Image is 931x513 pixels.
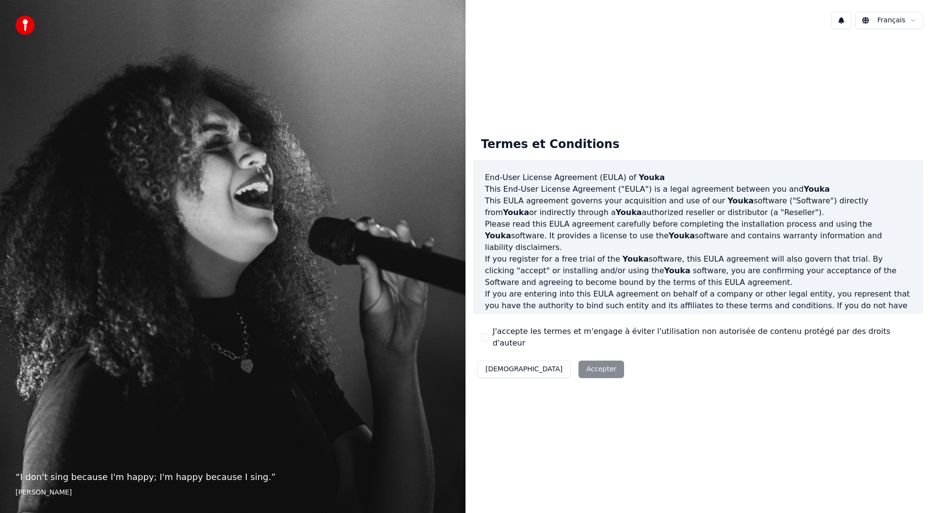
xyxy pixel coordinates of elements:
label: J'accepte les termes et m'engage à éviter l'utilisation non autorisée de contenu protégé par des ... [493,326,915,349]
p: This End-User License Agreement ("EULA") is a legal agreement between you and [485,183,912,195]
span: Youka [503,208,529,217]
span: Youka [623,254,649,264]
span: Youka [664,266,690,275]
span: Youka [616,208,642,217]
p: If you are entering into this EULA agreement on behalf of a company or other legal entity, you re... [485,288,912,335]
h3: End-User License Agreement (EULA) of [485,172,912,183]
footer: [PERSON_NAME] [16,488,450,497]
p: “ I don't sing because I'm happy; I'm happy because I sing. ” [16,470,450,484]
p: If you register for a free trial of the software, this EULA agreement will also govern that trial... [485,253,912,288]
p: This EULA agreement governs your acquisition and use of our software ("Software") directly from o... [485,195,912,218]
span: Youka [485,231,511,240]
span: Youka [639,173,665,182]
span: Youka [669,231,695,240]
p: Please read this EULA agreement carefully before completing the installation process and using th... [485,218,912,253]
span: Youka [727,196,754,205]
div: Termes et Conditions [473,129,627,160]
span: Youka [803,184,830,194]
img: youka [16,16,35,35]
button: [DEMOGRAPHIC_DATA] [477,361,571,378]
